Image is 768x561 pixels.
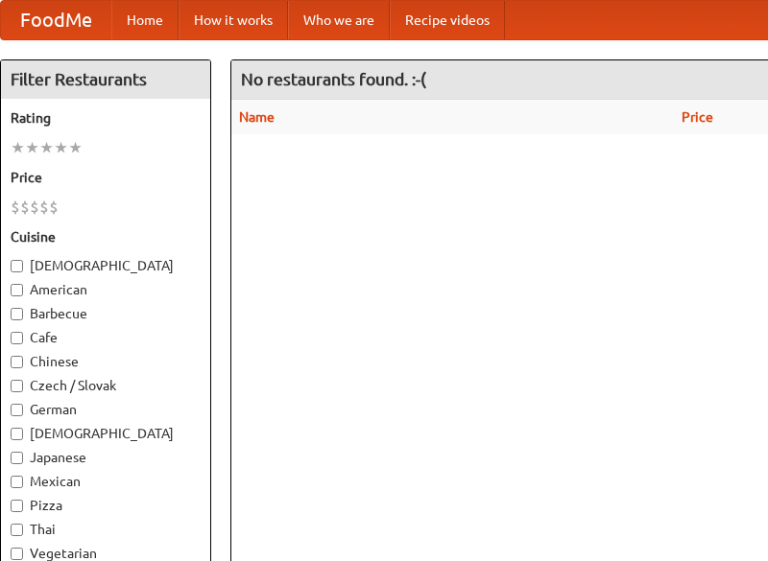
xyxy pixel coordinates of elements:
input: American [11,284,23,296]
input: Japanese [11,452,23,464]
input: [DEMOGRAPHIC_DATA] [11,428,23,440]
input: German [11,404,23,416]
h5: Rating [11,108,201,128]
li: $ [11,197,20,218]
input: Thai [11,524,23,536]
a: FoodMe [1,1,111,39]
li: ★ [54,137,68,158]
label: [DEMOGRAPHIC_DATA] [11,256,201,275]
label: [DEMOGRAPHIC_DATA] [11,424,201,443]
a: Who we are [288,1,390,39]
input: [DEMOGRAPHIC_DATA] [11,260,23,272]
input: Pizza [11,500,23,512]
a: Price [682,109,713,125]
li: $ [49,197,59,218]
input: Mexican [11,476,23,488]
label: Cafe [11,328,201,347]
input: Vegetarian [11,548,23,560]
label: Barbecue [11,304,201,323]
li: $ [39,197,49,218]
label: Pizza [11,496,201,515]
input: Cafe [11,332,23,344]
label: Mexican [11,472,201,491]
label: Czech / Slovak [11,376,201,395]
a: Home [111,1,179,39]
input: Czech / Slovak [11,380,23,392]
h4: Filter Restaurants [1,60,210,99]
label: Thai [11,520,201,539]
label: Japanese [11,448,201,467]
a: Name [239,109,275,125]
label: German [11,400,201,419]
li: $ [20,197,30,218]
a: How it works [179,1,288,39]
li: ★ [39,137,54,158]
li: ★ [25,137,39,158]
a: Recipe videos [390,1,505,39]
label: American [11,280,201,299]
li: ★ [11,137,25,158]
li: $ [30,197,39,218]
input: Chinese [11,356,23,368]
input: Barbecue [11,308,23,320]
ng-pluralize: No restaurants found. :-( [241,70,426,88]
li: ★ [68,137,83,158]
label: Chinese [11,352,201,371]
h5: Cuisine [11,227,201,246]
h5: Price [11,168,201,187]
